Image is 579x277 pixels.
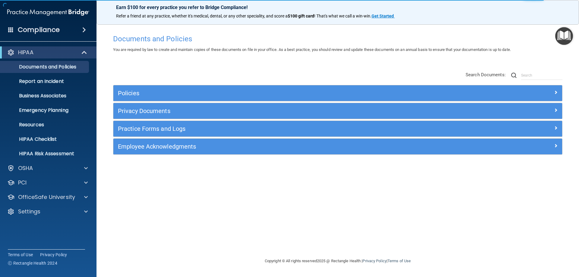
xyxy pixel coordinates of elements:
p: Earn $100 for every practice you refer to Bridge Compliance! [116,5,559,10]
h4: Compliance [18,26,60,34]
h5: Practice Forms and Logs [118,125,445,132]
p: Report an Incident [4,78,86,84]
h5: Policies [118,90,445,96]
a: Privacy Policy [362,259,386,263]
strong: Get Started [372,14,394,18]
p: HIPAA [18,49,33,56]
a: Practice Forms and Logs [118,124,558,134]
span: ! That's what we call a win-win. [314,14,372,18]
p: PCI [18,179,27,186]
p: OfficeSafe University [18,194,75,201]
span: Search Documents: [466,72,506,77]
p: Documents and Policies [4,64,86,70]
input: Search [521,71,562,80]
img: ic-search.3b580494.png [511,73,517,78]
span: You are required by law to create and maintain copies of these documents on file in your office. ... [113,47,511,52]
button: Open Resource Center [555,27,573,45]
p: HIPAA Checklist [4,136,86,142]
span: Ⓒ Rectangle Health 2024 [8,260,57,266]
p: HIPAA Risk Assessment [4,151,86,157]
p: Business Associates [4,93,86,99]
h5: Privacy Documents [118,108,445,114]
a: Settings [7,208,88,215]
a: Terms of Use [8,252,33,258]
h5: Employee Acknowledgments [118,143,445,150]
p: Emergency Planning [4,107,86,113]
div: Copyright © All rights reserved 2025 @ Rectangle Health | | [228,251,448,271]
a: Terms of Use [388,259,411,263]
a: Get Started [372,14,395,18]
strong: $100 gift card [288,14,314,18]
a: Policies [118,88,558,98]
p: OSHA [18,165,33,172]
a: Privacy Documents [118,106,558,116]
p: Resources [4,122,86,128]
a: PCI [7,179,88,186]
img: PMB logo [7,6,89,18]
a: Privacy Policy [40,252,67,258]
a: Employee Acknowledgments [118,142,558,151]
a: OfficeSafe University [7,194,88,201]
span: Refer a friend at any practice, whether it's medical, dental, or any other speciality, and score a [116,14,288,18]
a: OSHA [7,165,88,172]
p: Settings [18,208,40,215]
a: HIPAA [7,49,87,56]
h4: Documents and Policies [113,35,562,43]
